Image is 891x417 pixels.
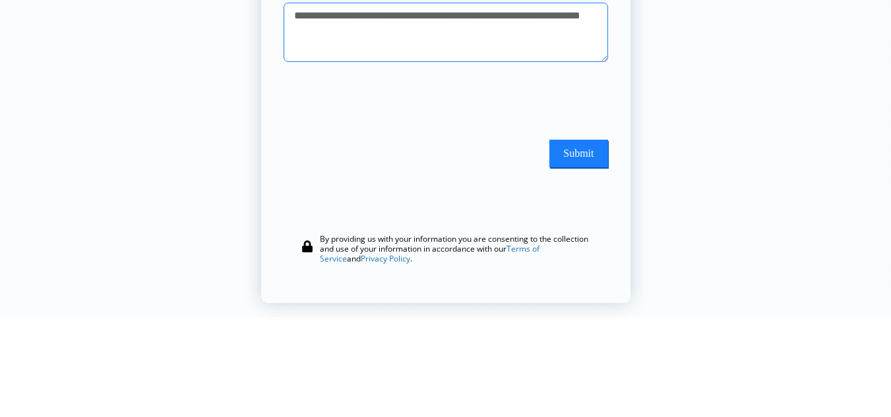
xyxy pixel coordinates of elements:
a: Terms of Service [320,243,539,264]
div: By providing us with your information you are consenting to the collection and use of your inform... [320,234,597,264]
a: Privacy Policy [361,253,410,264]
iframe: reCAPTCHA [284,75,484,126]
button: Submit [549,140,607,167]
textarea: What do you want from your own life in the next 3 yrs? Why is this significant at this juncture o... [284,3,608,62]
